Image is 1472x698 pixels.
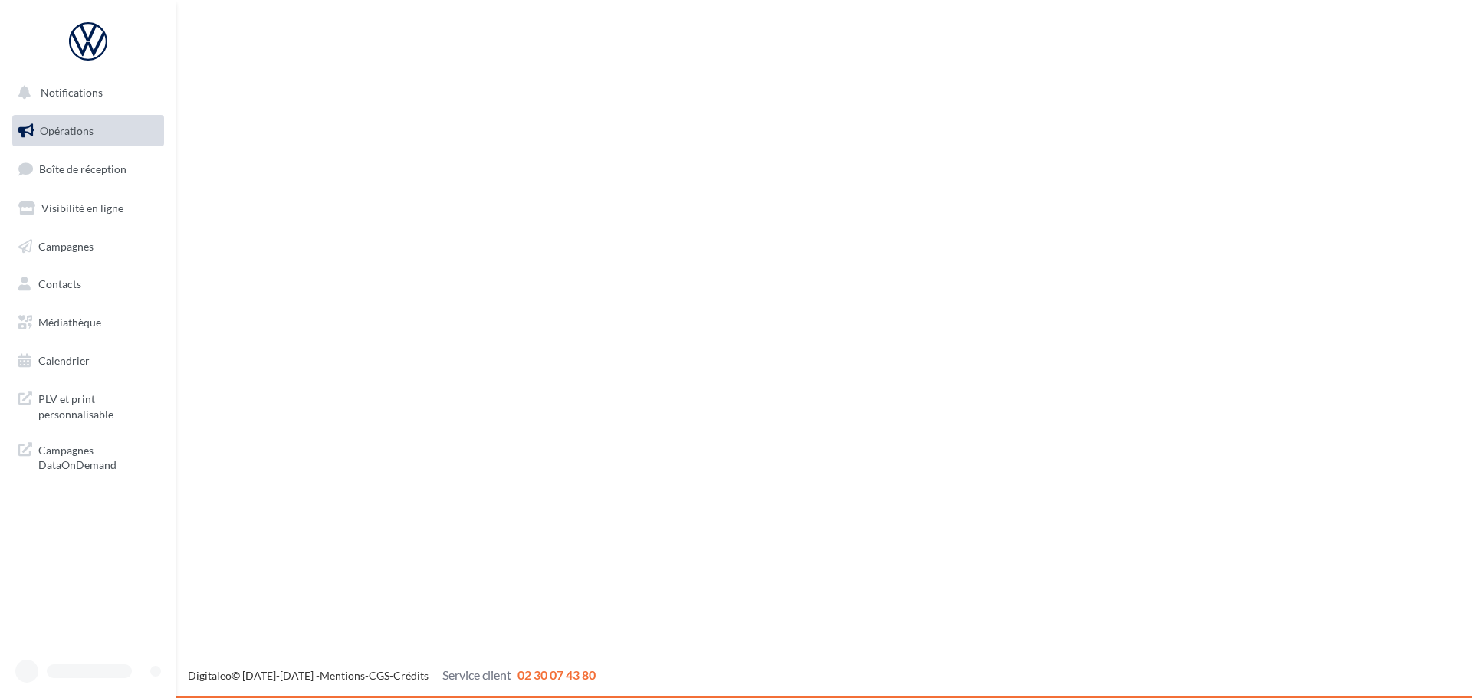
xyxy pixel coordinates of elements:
a: Crédits [393,669,429,682]
a: Médiathèque [9,306,167,339]
a: Campagnes DataOnDemand [9,434,167,479]
a: Calendrier [9,345,167,377]
span: Notifications [41,86,103,99]
button: Notifications [9,77,161,109]
span: Opérations [40,124,94,137]
a: Mentions [320,669,365,682]
span: 02 30 07 43 80 [517,667,596,682]
span: © [DATE]-[DATE] - - - [188,669,596,682]
a: Contacts [9,268,167,300]
a: PLV et print personnalisable [9,382,167,428]
a: Boîte de réception [9,152,167,185]
span: Campagnes DataOnDemand [38,440,158,473]
span: Campagnes [38,239,94,252]
span: PLV et print personnalisable [38,388,158,421]
span: Boîte de réception [39,162,127,175]
a: Visibilité en ligne [9,192,167,224]
span: Visibilité en ligne [41,202,123,215]
a: Digitaleo [188,669,232,682]
span: Service client [442,667,511,682]
a: CGS [369,669,389,682]
a: Campagnes [9,231,167,263]
span: Contacts [38,277,81,290]
span: Calendrier [38,354,90,367]
span: Médiathèque [38,316,101,329]
a: Opérations [9,115,167,147]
